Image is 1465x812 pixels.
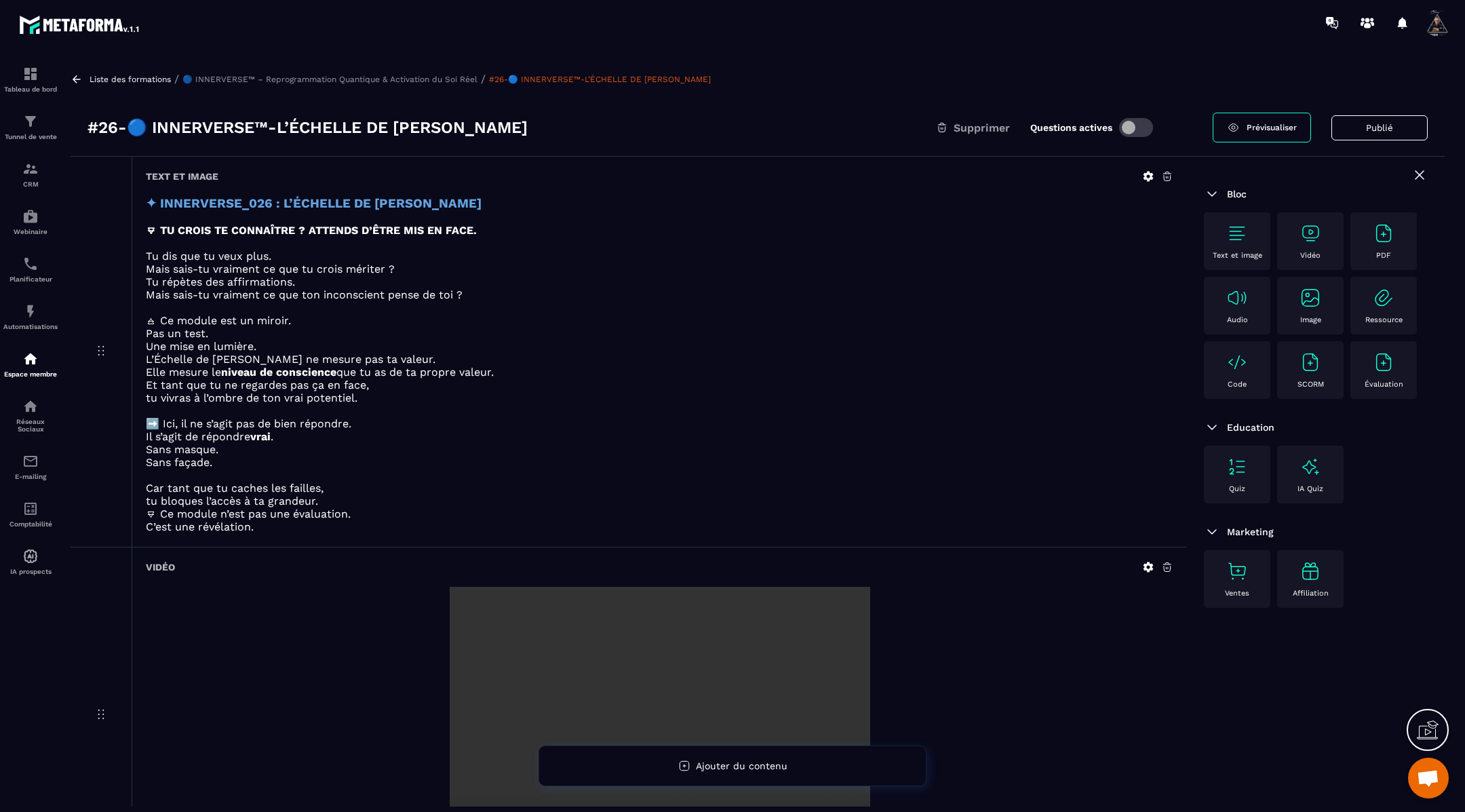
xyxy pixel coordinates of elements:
[3,103,58,151] a: formationformationTunnel de vente
[146,275,1173,288] p: Tu répètes des affirmations.
[3,151,58,198] a: formationformationCRM
[146,379,1173,391] p: Et tant que tu ne regardes pas ça en face,
[146,456,1173,469] p: Sans façade.
[3,275,58,283] p: Planificateur
[1227,422,1274,433] span: Education
[954,121,1010,134] span: Supprimer
[22,113,39,130] img: formation
[22,303,39,320] img: automations
[1204,524,1220,540] img: arrow-down
[1204,186,1220,202] img: arrow-down
[3,85,58,93] p: Tableau de bord
[146,507,1173,520] p: 🜃 Ce module n’est pas une évaluation.
[146,314,1173,327] p: 🜁 Ce module est un miroir.
[3,198,58,246] a: automationsautomationsWebinaire
[146,340,1173,353] p: Une mise en lumière.
[1297,484,1323,493] p: IA Quiz
[1293,589,1329,598] p: Affiliation
[1226,351,1248,373] img: text-image no-wra
[1376,251,1391,260] p: PDF
[22,453,39,469] img: email
[22,548,39,564] img: automations
[1300,251,1321,260] p: Vidéo
[3,418,58,433] p: Réseaux Sociaux
[1300,351,1321,373] img: text-image no-wra
[1225,589,1249,598] p: Ventes
[22,351,39,367] img: automations
[1226,223,1248,244] img: text-image no-wra
[1228,380,1247,389] p: Code
[3,443,58,490] a: emailemailE-mailing
[489,75,711,84] a: #26-🔵 INNERVERSE™-L’ÉCHELLE DE [PERSON_NAME]
[146,430,1173,443] p: Il s’agit de répondre .
[146,250,1173,263] p: Tu dis que tu veux plus.
[1227,315,1248,324] p: Audio
[3,228,58,235] p: Webinaire
[1300,456,1321,478] img: text-image
[1227,526,1274,537] span: Marketing
[1365,380,1403,389] p: Évaluation
[87,117,528,138] h3: #26-🔵 INNERVERSE™-L’ÉCHELLE DE [PERSON_NAME]
[1226,456,1248,478] img: text-image no-wra
[146,288,1173,301] p: Mais sais-tu vraiment ce que ton inconscient pense de toi ?
[3,293,58,341] a: automationsautomationsAutomatisations
[146,224,477,237] strong: 🜃 TU CROIS TE CONNAÎTRE ? ATTENDS D’ÊTRE MIS EN FACE.
[1226,287,1248,309] img: text-image no-wra
[1300,315,1321,324] p: Image
[1213,251,1262,260] p: Text et image
[3,180,58,188] p: CRM
[22,398,39,414] img: social-network
[3,246,58,293] a: schedulerschedulerPlanificateur
[3,56,58,103] a: formationformationTableau de bord
[3,388,58,443] a: social-networksocial-networkRéseaux Sociaux
[3,323,58,330] p: Automatisations
[146,391,1173,404] p: tu vivras à l’ombre de ton vrai potentiel.
[3,370,58,378] p: Espace membre
[146,443,1173,456] p: Sans masque.
[146,171,218,182] h6: Text et image
[1373,223,1394,244] img: text-image no-wra
[146,495,1173,507] p: tu bloques l’accès à ta grandeur.
[3,133,58,140] p: Tunnel de vente
[1247,123,1297,132] span: Prévisualiser
[221,366,336,379] strong: niveau de conscience
[1227,189,1247,199] span: Bloc
[3,341,58,388] a: automationsautomationsEspace membre
[146,417,1173,430] p: ➡️ Ici, il ne s’agit pas de bien répondre.
[146,482,1173,495] p: Car tant que tu caches les failles,
[22,161,39,177] img: formation
[19,12,141,37] img: logo
[1365,315,1403,324] p: Ressource
[481,73,486,85] span: /
[3,490,58,538] a: accountantaccountantComptabilité
[182,75,477,84] a: 🔵 INNERVERSE™ – Reprogrammation Quantique & Activation du Soi Réel
[90,75,171,84] a: Liste des formations
[696,760,787,771] span: Ajouter du contenu
[3,568,58,575] p: IA prospects
[1300,287,1321,309] img: text-image no-wra
[3,520,58,528] p: Comptabilité
[1297,380,1324,389] p: SCORM
[3,473,58,480] p: E-mailing
[146,196,482,211] strong: ✦ INNERVERSE_026 : L’ÉCHELLE DE [PERSON_NAME]
[22,501,39,517] img: accountant
[1030,122,1112,133] label: Questions actives
[1204,419,1220,436] img: arrow-down
[1408,758,1449,798] a: Ouvrir le chat
[1300,223,1321,244] img: text-image no-wra
[146,366,1173,379] p: Elle mesure le que tu as de ta propre valeur.
[146,327,1173,340] p: Pas un test.
[1226,560,1248,582] img: text-image no-wra
[22,208,39,225] img: automations
[22,256,39,272] img: scheduler
[1331,115,1428,140] button: Publié
[1300,560,1321,582] img: text-image
[1229,484,1245,493] p: Quiz
[146,263,1173,275] p: Mais sais-tu vraiment ce que tu crois mériter ?
[146,520,1173,533] p: C’est une révélation.
[250,430,271,443] strong: vrai
[146,353,1173,366] p: L’Échelle de [PERSON_NAME] ne mesure pas ta valeur.
[1213,113,1311,142] a: Prévisualiser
